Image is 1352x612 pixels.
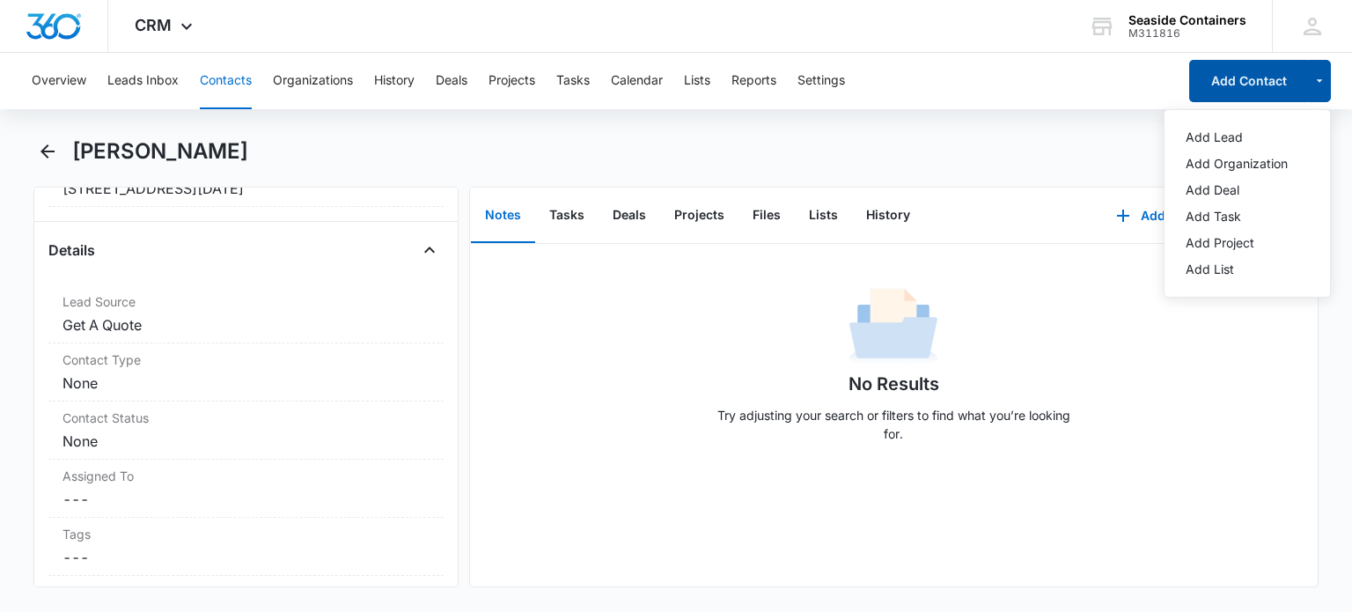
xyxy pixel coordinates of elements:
[1165,203,1330,230] button: Add Task
[273,53,353,109] button: Organizations
[1128,27,1246,40] div: account id
[471,188,535,243] button: Notes
[62,467,429,485] label: Assigned To
[1186,263,1288,276] div: Add List
[1165,151,1330,177] button: Add Organization
[709,406,1078,443] p: Try adjusting your search or filters to find what you’re looking for.
[62,489,429,510] dd: ---
[48,402,443,460] div: Contact StatusNone
[48,343,443,402] div: Contact TypeNone
[62,372,429,394] dd: None
[62,525,429,543] label: Tags
[738,188,795,243] button: Files
[660,188,738,243] button: Projects
[1128,13,1246,27] div: account name
[200,53,252,109] button: Contacts
[795,188,852,243] button: Lists
[535,188,599,243] button: Tasks
[731,53,776,109] button: Reports
[62,350,429,369] label: Contact Type
[556,53,590,109] button: Tasks
[436,53,467,109] button: Deals
[62,314,429,335] dd: Get A Quote
[62,292,429,311] label: Lead Source
[48,460,443,518] div: Assigned To---
[1186,131,1288,144] div: Add Lead
[1165,230,1330,256] button: Add Project
[1186,210,1288,223] div: Add Task
[62,431,429,452] dd: None
[849,283,937,371] img: No Data
[797,53,845,109] button: Settings
[48,518,443,576] div: Tags---
[72,138,248,165] h1: [PERSON_NAME]
[1186,158,1288,170] div: Add Organization
[1186,237,1288,249] div: Add Project
[849,371,939,397] h1: No Results
[107,53,179,109] button: Leads Inbox
[1186,184,1288,196] div: Add Deal
[852,188,924,243] button: History
[48,285,443,343] div: Lead SourceGet A Quote
[1165,124,1330,151] button: Add Lead
[1165,177,1330,203] button: Add Deal
[684,53,710,109] button: Lists
[32,53,86,109] button: Overview
[1165,256,1330,283] button: Add List
[415,236,444,264] button: Close
[599,188,660,243] button: Deals
[135,16,172,34] span: CRM
[62,409,429,427] label: Contact Status
[62,583,429,601] label: Next Contact Date
[33,137,61,166] button: Back
[489,53,535,109] button: Projects
[48,240,95,261] h4: Details
[1189,60,1308,102] button: Add Contact
[374,53,415,109] button: History
[62,178,429,199] dd: [STREET_ADDRESS][DATE]
[1098,195,1216,237] button: Add Note
[62,547,429,568] dd: ---
[611,53,663,109] button: Calendar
